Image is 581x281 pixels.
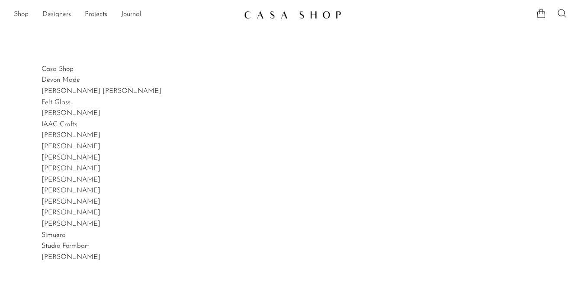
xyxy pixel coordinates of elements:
[14,7,237,22] ul: NEW HEADER MENU
[42,99,71,106] a: Felt Glass
[85,9,107,20] a: Projects
[42,77,80,83] a: Devon Made
[14,7,237,22] nav: Desktop navigation
[42,154,100,161] a: [PERSON_NAME]
[14,9,29,20] a: Shop
[42,143,100,150] a: [PERSON_NAME]
[42,198,100,205] a: [PERSON_NAME]
[42,220,100,227] a: [PERSON_NAME]
[42,176,100,183] a: [PERSON_NAME]
[42,232,65,239] a: Simuero
[42,66,74,73] a: Casa Shop
[42,165,100,172] a: [PERSON_NAME]
[42,110,100,117] a: [PERSON_NAME]
[42,254,100,261] a: [PERSON_NAME]
[42,88,161,95] a: [PERSON_NAME] [PERSON_NAME]
[42,132,100,139] a: [PERSON_NAME]
[42,209,100,216] a: [PERSON_NAME]
[121,9,141,20] a: Journal
[42,9,71,20] a: Designers
[42,121,77,128] a: IAAC Crafts
[42,187,100,194] a: [PERSON_NAME]
[42,243,89,249] a: Studio Formbart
